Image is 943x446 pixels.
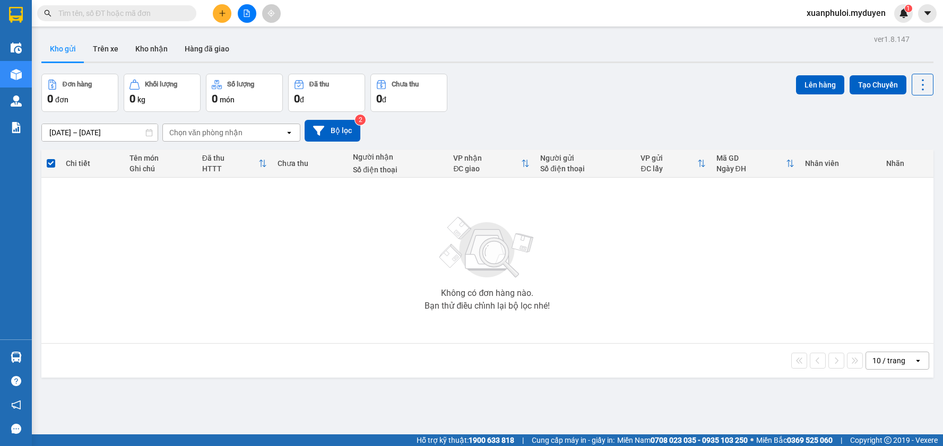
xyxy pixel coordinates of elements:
[137,95,145,104] span: kg
[212,92,218,105] span: 0
[213,4,231,23] button: plus
[58,7,184,19] input: Tìm tên, số ĐT hoặc mã đơn
[288,74,365,112] button: Đã thu0đ
[309,81,329,88] div: Đã thu
[376,92,382,105] span: 0
[716,164,786,173] div: Ngày ĐH
[711,150,800,178] th: Toggle SortBy
[267,10,275,17] span: aim
[382,95,386,104] span: đ
[42,124,158,141] input: Select a date range.
[11,376,21,386] span: question-circle
[11,424,21,434] span: message
[635,150,711,178] th: Toggle SortBy
[124,74,201,112] button: Khối lượng0kg
[756,434,833,446] span: Miền Bắc
[641,154,697,162] div: VP gửi
[651,436,748,444] strong: 0708 023 035 - 0935 103 250
[899,8,909,18] img: icon-new-feature
[197,150,272,178] th: Toggle SortBy
[11,42,22,54] img: warehouse-icon
[841,434,842,446] span: |
[353,153,443,161] div: Người nhận
[63,81,92,88] div: Đơn hàng
[355,115,366,125] sup: 2
[41,74,118,112] button: Đơn hàng0đơn
[850,75,906,94] button: Tạo Chuyến
[294,92,300,105] span: 0
[540,154,630,162] div: Người gửi
[11,69,22,80] img: warehouse-icon
[798,6,894,20] span: xuanphuloi.myduyen
[540,164,630,173] div: Số điện thoại
[243,10,250,17] span: file-add
[145,81,177,88] div: Khối lượng
[44,10,51,17] span: search
[11,122,22,133] img: solution-icon
[169,127,243,138] div: Chọn văn phòng nhận
[392,81,419,88] div: Chưa thu
[220,95,235,104] span: món
[884,436,892,444] span: copyright
[425,302,550,310] div: Bạn thử điều chỉnh lại bộ lọc nhé!
[448,150,535,178] th: Toggle SortBy
[469,436,514,444] strong: 1900 633 818
[55,95,68,104] span: đơn
[129,164,192,173] div: Ghi chú
[202,154,258,162] div: Đã thu
[66,159,119,168] div: Chi tiết
[886,159,928,168] div: Nhãn
[219,10,226,17] span: plus
[453,164,521,173] div: ĐC giao
[434,211,540,285] img: svg+xml;base64,PHN2ZyBjbGFzcz0ibGlzdC1wbHVnX19zdmciIHhtbG5zPSJodHRwOi8vd3d3LnczLm9yZy8yMDAwL3N2Zy...
[353,165,443,174] div: Số điện thoại
[202,164,258,173] div: HTTT
[278,159,342,168] div: Chưa thu
[905,5,912,12] sup: 1
[127,36,176,62] button: Kho nhận
[872,355,905,366] div: 10 / trang
[47,92,53,105] span: 0
[805,159,876,168] div: Nhân viên
[300,95,304,104] span: đ
[11,95,22,107] img: warehouse-icon
[206,74,283,112] button: Số lượng0món
[370,74,447,112] button: Chưa thu0đ
[262,4,281,23] button: aim
[641,164,697,173] div: ĐC lấy
[923,8,932,18] span: caret-down
[750,438,754,442] span: ⚪️
[453,154,521,162] div: VP nhận
[522,434,524,446] span: |
[9,7,23,23] img: logo-vxr
[176,36,238,62] button: Hàng đã giao
[532,434,615,446] span: Cung cấp máy in - giấy in:
[238,4,256,23] button: file-add
[11,352,22,363] img: warehouse-icon
[914,356,922,365] svg: open
[285,128,293,137] svg: open
[787,436,833,444] strong: 0369 525 060
[11,400,21,410] span: notification
[617,434,748,446] span: Miền Nam
[796,75,844,94] button: Lên hàng
[716,154,786,162] div: Mã GD
[441,289,533,298] div: Không có đơn hàng nào.
[918,4,937,23] button: caret-down
[129,92,135,105] span: 0
[84,36,127,62] button: Trên xe
[227,81,254,88] div: Số lượng
[417,434,514,446] span: Hỗ trợ kỹ thuật:
[874,33,910,45] div: ver 1.8.147
[129,154,192,162] div: Tên món
[41,36,84,62] button: Kho gửi
[906,5,910,12] span: 1
[305,120,360,142] button: Bộ lọc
